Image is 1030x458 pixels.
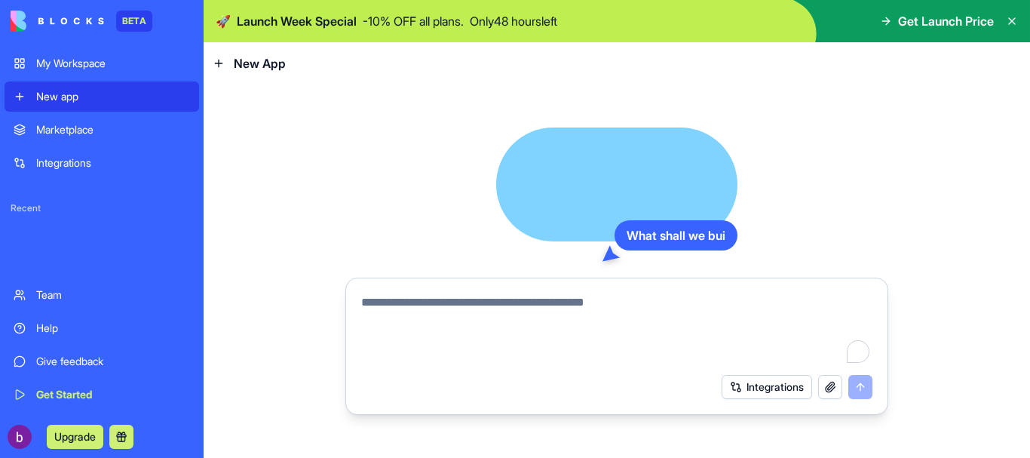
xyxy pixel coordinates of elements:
[5,48,199,78] a: My Workspace
[36,287,190,303] div: Team
[47,425,103,449] button: Upgrade
[47,429,103,444] a: Upgrade
[5,202,199,214] span: Recent
[5,148,199,178] a: Integrations
[36,387,190,402] div: Get Started
[363,12,464,30] p: - 10 % OFF all plans.
[361,294,872,366] textarea: To enrich screen reader interactions, please activate Accessibility in Grammarly extension settings
[36,56,190,71] div: My Workspace
[11,11,104,32] img: logo
[36,89,190,104] div: New app
[5,115,199,145] a: Marketplace
[8,425,32,449] img: ACg8ocLHBeAmAe4DlfXat5lSll8yvRNRouN75VasL-aSc1d0wYIz8A=s96-c
[5,280,199,310] a: Team
[5,346,199,377] a: Give feedback
[898,12,994,30] span: Get Launch Price
[722,375,812,399] button: Integrations
[11,11,152,32] a: BETA
[5,313,199,343] a: Help
[237,12,357,30] span: Launch Week Special
[116,11,152,32] div: BETA
[5,380,199,410] a: Get Started
[615,220,737,251] div: What shall we bui
[5,81,199,112] a: New app
[36,155,190,171] div: Integrations
[36,321,190,336] div: Help
[470,12,557,30] p: Only 48 hours left
[36,354,190,369] div: Give feedback
[36,122,190,137] div: Marketplace
[234,54,286,72] span: New App
[216,12,231,30] span: 🚀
